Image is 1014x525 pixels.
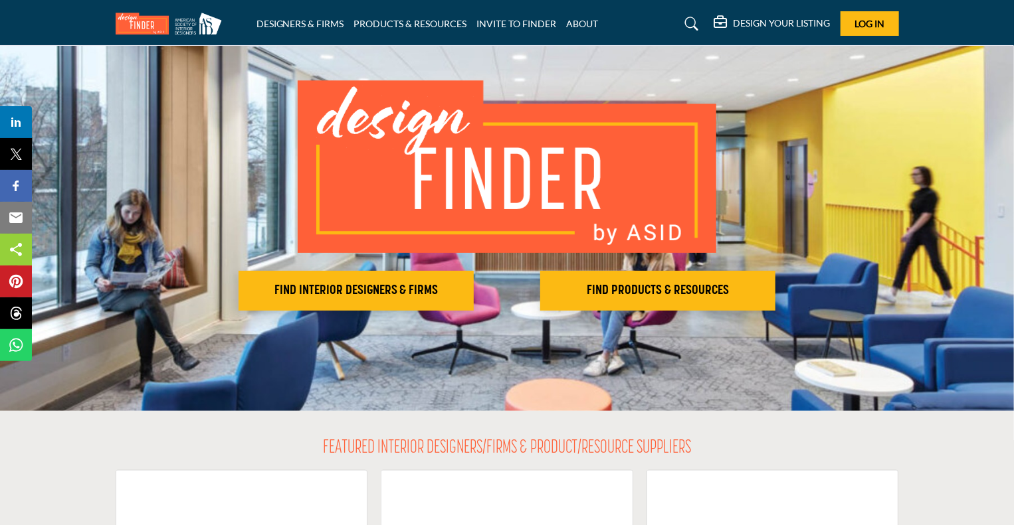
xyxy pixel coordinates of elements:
h5: DESIGN YOUR LISTING [734,17,831,29]
a: PRODUCTS & RESOURCES [354,18,467,29]
img: image [298,80,716,253]
a: INVITE TO FINDER [477,18,557,29]
h2: FIND PRODUCTS & RESOURCES [544,283,771,299]
button: FIND INTERIOR DESIGNERS & FIRMS [239,271,474,311]
a: DESIGNERS & FIRMS [256,18,344,29]
div: DESIGN YOUR LISTING [714,16,831,32]
span: Log In [855,18,884,29]
a: ABOUT [567,18,599,29]
h2: FEATURED INTERIOR DESIGNERS/FIRMS & PRODUCT/RESOURCE SUPPLIERS [323,437,691,460]
img: Site Logo [116,13,229,35]
button: FIND PRODUCTS & RESOURCES [540,271,775,311]
h2: FIND INTERIOR DESIGNERS & FIRMS [243,283,470,299]
button: Log In [841,11,899,36]
a: Search [672,13,707,35]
